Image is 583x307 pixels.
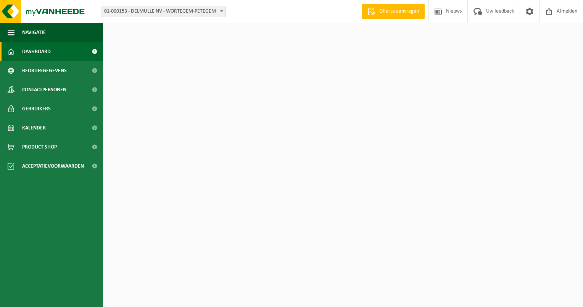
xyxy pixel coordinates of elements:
[377,8,421,15] span: Offerte aanvragen
[362,4,425,19] a: Offerte aanvragen
[22,80,66,99] span: Contactpersonen
[22,118,46,137] span: Kalender
[101,6,225,17] span: 01-000153 - DELMULLE NV - WORTEGEM-PETEGEM
[22,137,57,157] span: Product Shop
[22,61,67,80] span: Bedrijfsgegevens
[22,99,51,118] span: Gebruikers
[22,23,46,42] span: Navigatie
[22,42,51,61] span: Dashboard
[22,157,84,176] span: Acceptatievoorwaarden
